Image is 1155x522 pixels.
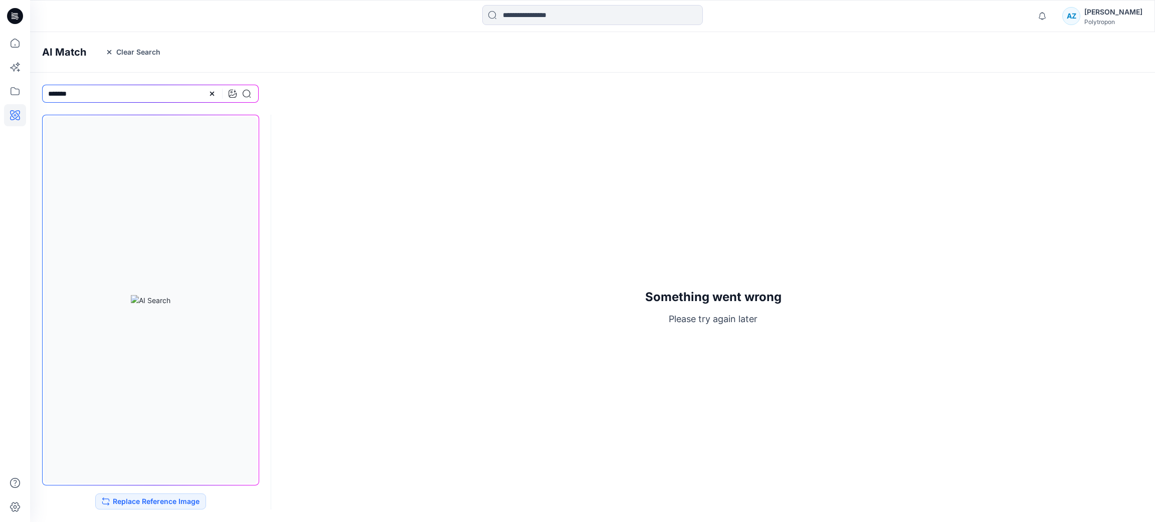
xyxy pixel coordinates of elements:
[669,312,757,326] p: Please try again later
[1084,18,1142,26] div: Polytropon
[1062,7,1080,25] div: AZ
[99,44,167,60] button: Clear Search
[645,290,782,304] h3: Something went wrong
[131,295,170,306] img: AI Search
[95,493,206,509] button: Replace Reference Image
[42,46,86,58] h4: AI Match
[1084,6,1142,18] div: [PERSON_NAME]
